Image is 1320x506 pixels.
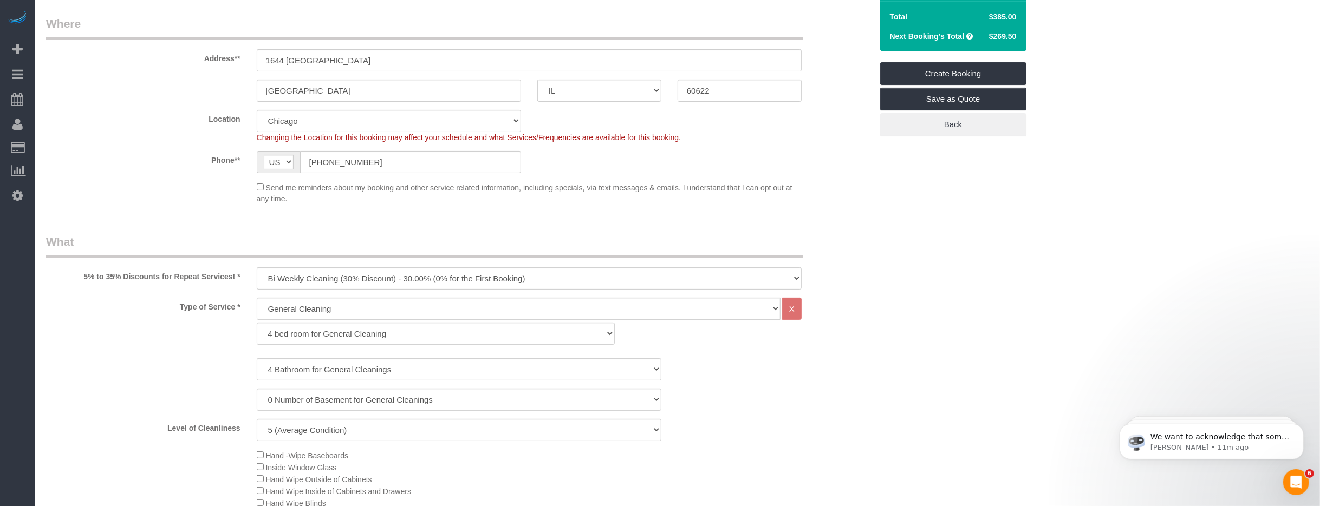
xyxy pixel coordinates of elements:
a: Back [880,113,1026,136]
span: $385.00 [989,12,1017,21]
legend: Where [46,16,803,40]
label: Type of Service * [38,298,249,312]
span: Hand Wipe Inside of Cabinets and Drawers [266,487,411,496]
span: Inside Window Glass [266,463,337,472]
input: Zip Code** [678,80,802,102]
strong: Total [890,12,907,21]
span: 6 [1305,469,1314,478]
a: Create Booking [880,62,1026,85]
label: 5% to 35% Discounts for Repeat Services! * [38,267,249,282]
label: Location [38,110,249,124]
span: Hand -Wipe Baseboards [266,451,349,460]
label: Level of Cleanliness [38,419,249,433]
a: Save as Quote [880,88,1026,110]
iframe: Intercom live chat [1283,469,1309,495]
span: Hand Wipe Outside of Cabinets [266,475,372,484]
strong: Next Booking's Total [890,32,965,41]
span: $269.50 [989,32,1017,41]
span: Changing the Location for this booking may affect your schedule and what Services/Frequencies are... [257,133,681,142]
img: Automaid Logo [6,11,28,26]
iframe: Intercom notifications message [1103,401,1320,477]
legend: What [46,234,803,258]
span: Send me reminders about my booking and other service related information, including specials, via... [257,183,792,203]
